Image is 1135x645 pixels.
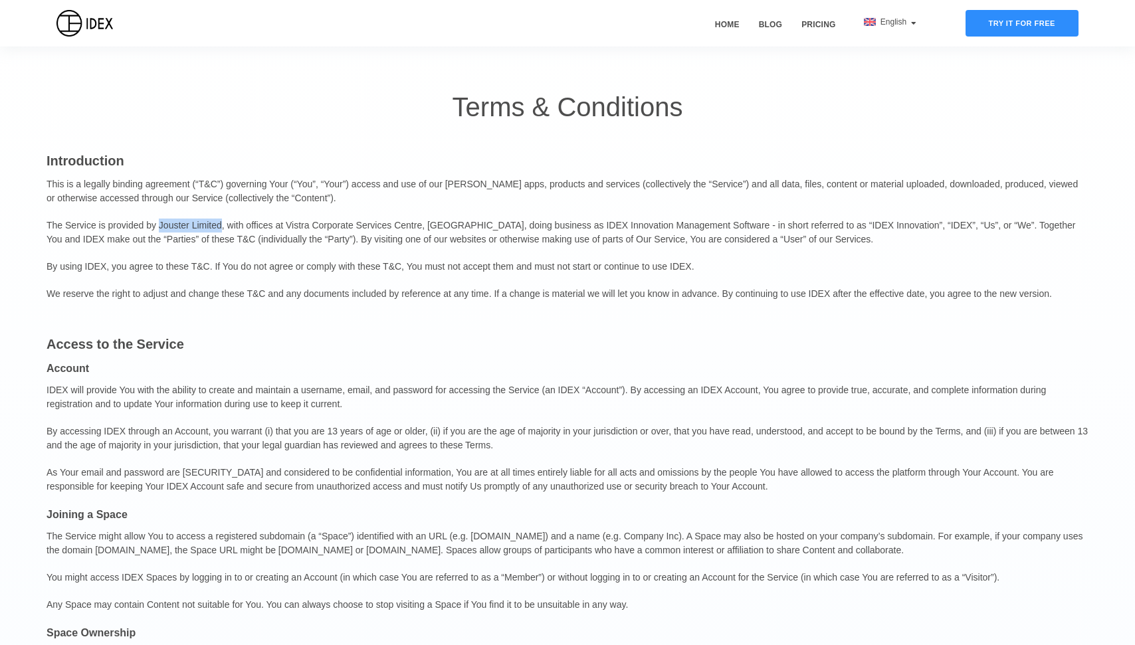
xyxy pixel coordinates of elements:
[880,17,909,27] span: English
[47,377,1088,418] p: IDEX will provide You with the ability to create and maintain a username, email, and password for...
[47,354,1135,377] p: Account
[47,253,1088,280] p: By using IDEX, you agree to these T&C. If You do not agree or comply with these T&C, You must not...
[47,459,1088,500] p: As Your email and password are [SECURITY_DATA] and considered to be confidential information, You...
[47,564,1088,591] p: You might access IDEX Spaces by logging in to or creating an Account (in which case You are refer...
[966,10,1079,37] div: Try it for free
[710,19,744,46] a: Home
[47,591,1088,618] p: Any Space may contain Content not suitable for You. You can always choose to stop visiting a Spac...
[47,280,1088,308] p: We reserve the right to adjust and change these T&C and any documents included by reference at an...
[56,10,113,37] img: IDEX Logo
[864,16,916,28] div: English
[47,418,1088,459] p: By accessing IDEX through an Account, you warrant (i) that you are 13 years of age or older, (ii)...
[754,19,787,46] a: Blog
[47,500,1135,523] p: Joining a Space
[47,124,1135,171] p: Introduction
[47,171,1088,212] p: This is a legally binding agreement (“T&C”) governing Your (“You”, “Your”) access and use of our ...
[47,618,1135,641] p: Space Ownership
[47,308,1135,354] p: Access to the Service
[797,19,840,46] a: Pricing
[47,523,1088,564] p: The Service might allow You to access a registered subdomain (a “Space”) identified with an URL (...
[864,18,876,26] img: flag
[47,212,1088,253] p: The Service is provided by Jouster Limited, with offices at Vistra Corporate Services Centre, [GE...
